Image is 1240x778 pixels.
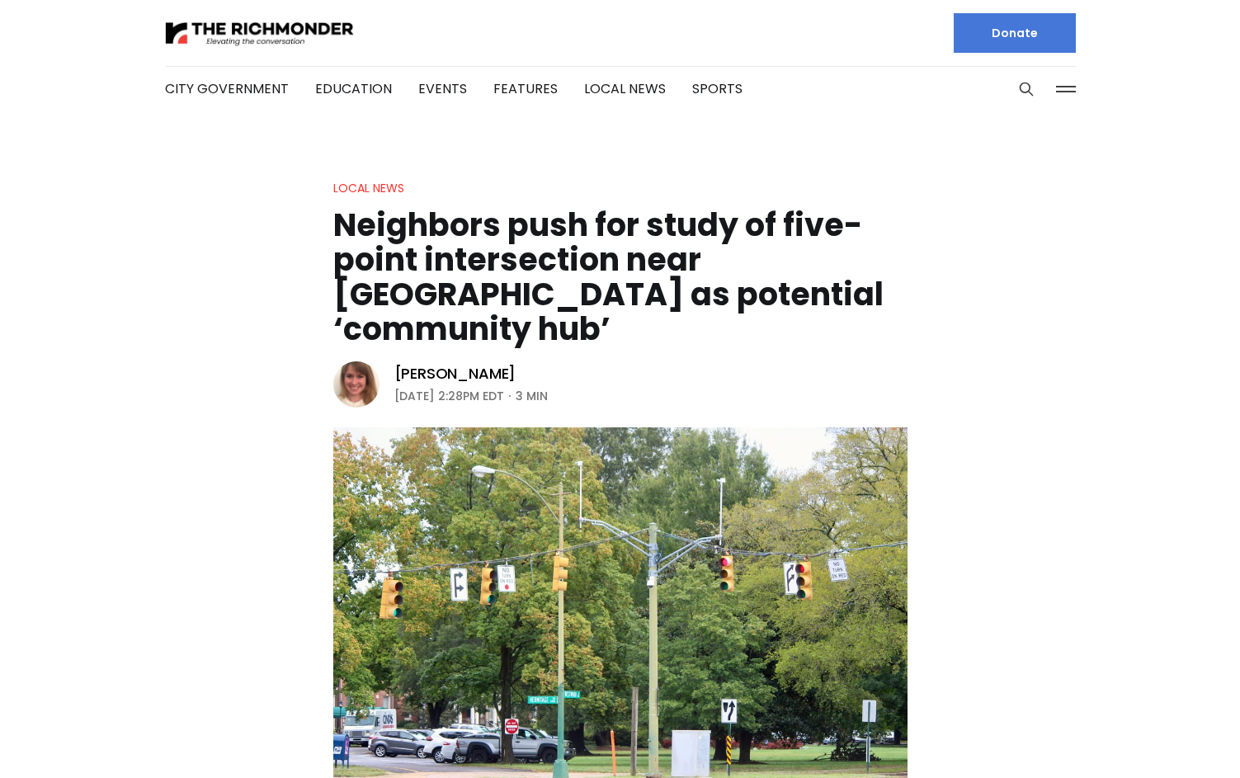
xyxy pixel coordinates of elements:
a: Features [493,79,558,98]
span: 3 min [516,386,548,406]
a: City Government [165,79,289,98]
a: Local News [584,79,666,98]
time: [DATE] 2:28PM EDT [394,386,504,406]
h1: Neighbors push for study of five-point intersection near [GEOGRAPHIC_DATA] as potential ‘communit... [333,208,908,347]
a: Donate [954,13,1076,53]
img: Sarah Vogelsong [333,361,380,408]
a: Sports [692,79,743,98]
button: Search this site [1014,77,1039,101]
a: Local News [333,180,404,196]
iframe: portal-trigger [1101,697,1240,778]
a: [PERSON_NAME] [394,364,516,384]
a: Events [418,79,467,98]
img: The Richmonder [165,19,355,48]
a: Education [315,79,392,98]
